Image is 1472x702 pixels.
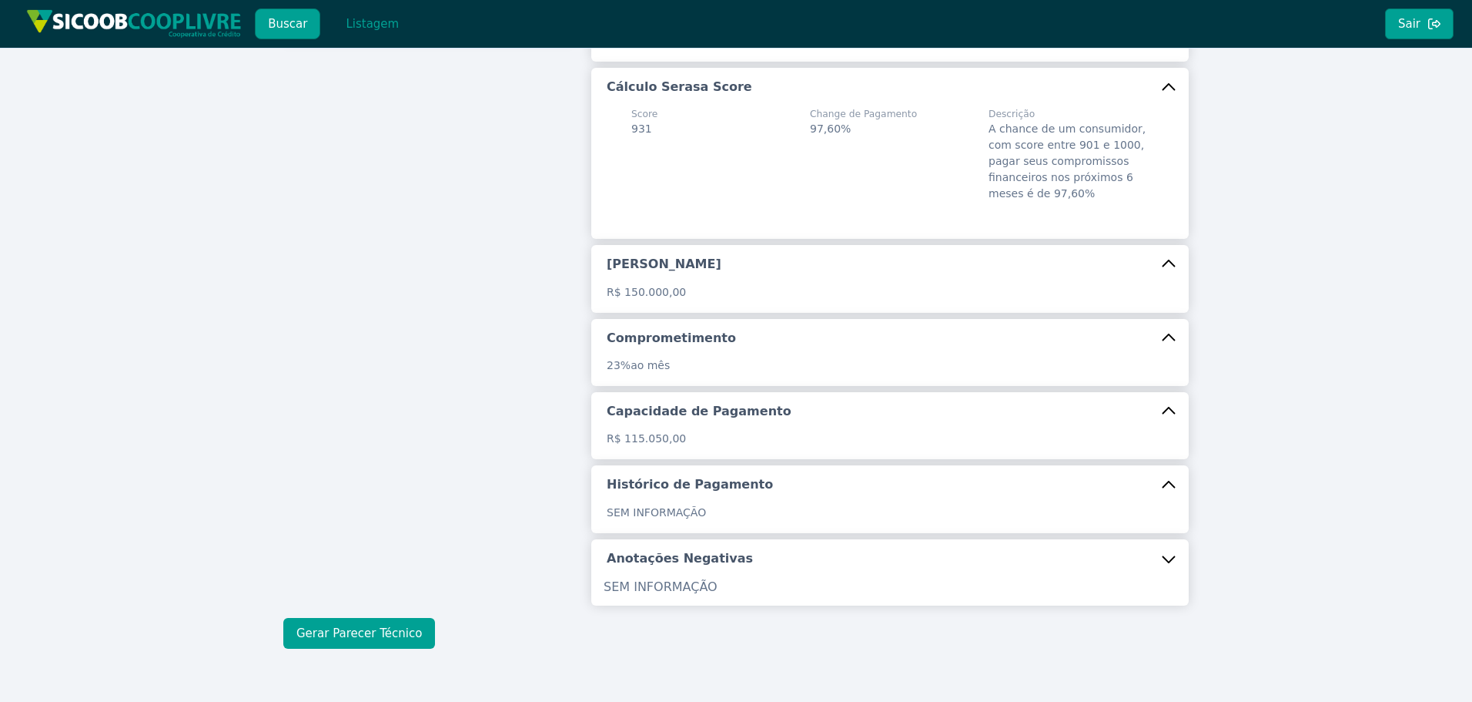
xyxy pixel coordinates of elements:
span: 931 [631,123,652,135]
span: 23% [607,359,631,371]
span: R$ 115.050,00 [607,432,686,445]
h5: [PERSON_NAME] [607,256,721,273]
p: SEM INFORMAÇÃO [604,578,1176,596]
h5: Histórico de Pagamento [607,476,773,493]
span: A chance de um consumidor, com score entre 901 e 1000, pagar seus compromissos financeiros nos pr... [989,123,1146,200]
h5: Capacidade de Pagamento [607,403,791,420]
h5: Cálculo Serasa Score [607,79,752,96]
button: [PERSON_NAME] [591,245,1189,284]
button: Comprometimento [591,319,1189,358]
p: ao mês [607,358,1173,374]
img: img/sicoob_cooplivre.png [26,9,242,38]
button: Cálculo Serasa Score [591,68,1189,106]
span: SEM INFORMAÇÃO [607,506,706,519]
button: Listagem [333,8,412,39]
span: R$ 150.000,00 [607,286,686,298]
span: Score [631,107,657,121]
button: Anotações Negativas [591,539,1189,578]
span: Descrição [989,107,1149,121]
h5: Anotações Negativas [607,550,753,567]
button: Buscar [255,8,320,39]
button: Gerar Parecer Técnico [283,618,435,649]
button: Capacidade de Pagamento [591,392,1189,431]
h5: Comprometimento [607,330,736,347]
button: Sair [1385,8,1454,39]
span: 97,60% [810,123,851,135]
span: Change de Pagamento [810,107,917,121]
button: Histórico de Pagamento [591,465,1189,504]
